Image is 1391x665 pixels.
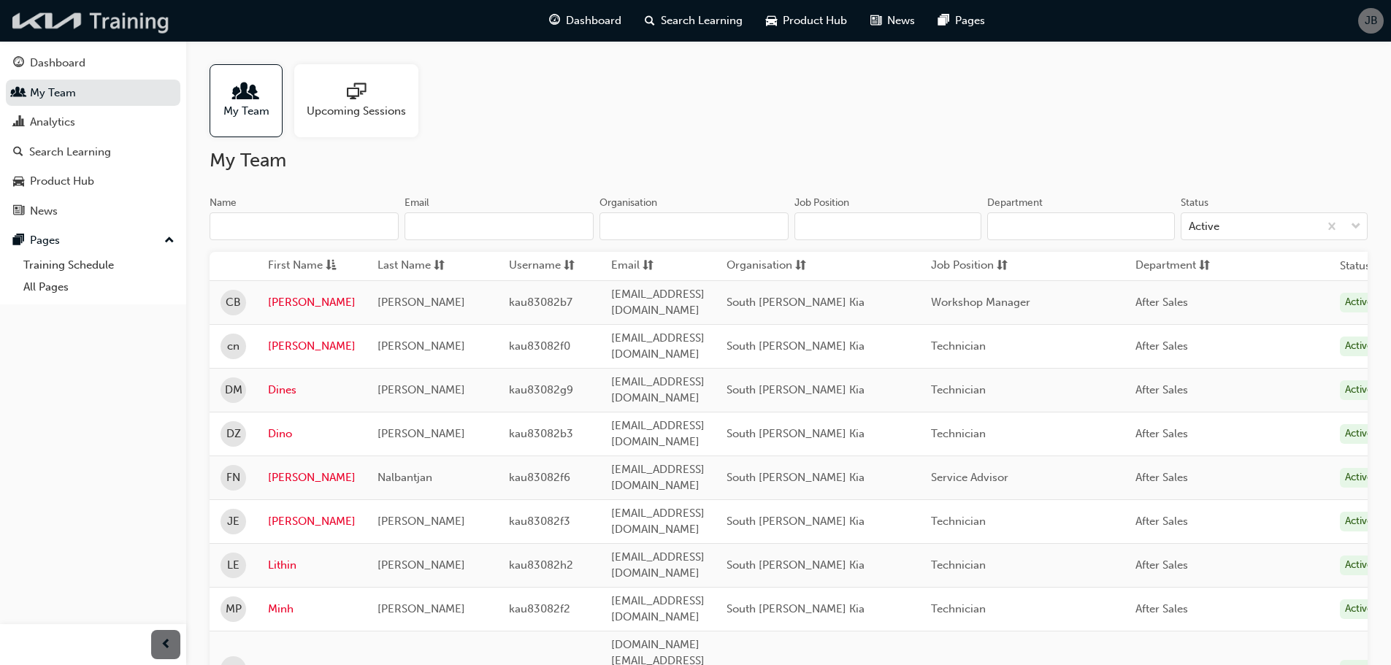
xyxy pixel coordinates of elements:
span: cn [227,338,240,355]
div: Status [1181,196,1208,210]
span: [EMAIL_ADDRESS][DOMAIN_NAME] [611,594,705,624]
button: First Nameasc-icon [268,257,348,275]
span: Search Learning [661,12,743,29]
input: Email [405,212,594,240]
a: Upcoming Sessions [294,64,430,137]
span: South [PERSON_NAME] Kia [727,383,865,396]
span: Product Hub [783,12,847,29]
a: Minh [268,601,356,618]
h2: My Team [210,149,1368,172]
span: Technician [931,427,986,440]
span: pages-icon [13,234,24,247]
a: All Pages [18,276,180,299]
span: After Sales [1135,296,1188,309]
a: search-iconSearch Learning [633,6,754,36]
span: Technician [931,602,986,615]
div: Pages [30,232,60,249]
div: Email [405,196,429,210]
button: Pages [6,227,180,254]
button: Organisationsorting-icon [727,257,807,275]
input: Department [987,212,1174,240]
img: kia-training [7,6,175,36]
span: sessionType_ONLINE_URL-icon [347,82,366,103]
span: kau83082g9 [509,383,573,396]
a: My Team [6,80,180,107]
span: Email [611,257,640,275]
span: [EMAIL_ADDRESS][DOMAIN_NAME] [611,375,705,405]
a: Dashboard [6,50,180,77]
span: kau83082f6 [509,471,570,484]
span: JB [1365,12,1378,29]
span: [EMAIL_ADDRESS][DOMAIN_NAME] [611,288,705,318]
span: up-icon [164,231,175,250]
span: Username [509,257,561,275]
button: Departmentsorting-icon [1135,257,1216,275]
span: DM [225,382,242,399]
span: Technician [931,515,986,528]
a: guage-iconDashboard [537,6,633,36]
span: My Team [223,103,269,120]
span: search-icon [13,146,23,159]
span: South [PERSON_NAME] Kia [727,296,865,309]
span: [PERSON_NAME] [378,558,465,572]
div: Active [1340,293,1378,312]
span: FN [226,469,240,486]
span: sorting-icon [643,257,654,275]
div: Organisation [599,196,657,210]
span: South [PERSON_NAME] Kia [727,558,865,572]
span: kau83082b7 [509,296,572,309]
span: kau83082f0 [509,339,570,353]
span: kau83082f2 [509,602,570,615]
div: Active [1340,380,1378,400]
span: news-icon [870,12,881,30]
span: After Sales [1135,339,1188,353]
span: [PERSON_NAME] [378,339,465,353]
span: Upcoming Sessions [307,103,406,120]
span: people-icon [13,87,24,100]
button: Last Namesorting-icon [378,257,458,275]
span: DZ [226,426,241,442]
div: Name [210,196,237,210]
span: CB [226,294,241,311]
div: Active [1340,337,1378,356]
span: After Sales [1135,515,1188,528]
span: Technician [931,339,986,353]
span: people-icon [237,82,256,103]
span: First Name [268,257,323,275]
span: kau83082f3 [509,515,570,528]
div: Active [1340,599,1378,619]
a: News [6,198,180,225]
a: Lithin [268,557,356,574]
span: South [PERSON_NAME] Kia [727,602,865,615]
span: chart-icon [13,116,24,129]
input: Name [210,212,399,240]
button: JB [1358,8,1384,34]
div: Search Learning [29,144,111,161]
span: Dashboard [566,12,621,29]
div: Product Hub [30,173,94,190]
span: car-icon [766,12,777,30]
span: car-icon [13,175,24,188]
span: sorting-icon [997,257,1008,275]
span: sorting-icon [795,257,806,275]
span: [PERSON_NAME] [378,602,465,615]
a: [PERSON_NAME] [268,469,356,486]
a: pages-iconPages [927,6,997,36]
span: [EMAIL_ADDRESS][DOMAIN_NAME] [611,331,705,361]
a: Product Hub [6,168,180,195]
div: Analytics [30,114,75,131]
span: sorting-icon [434,257,445,275]
span: [EMAIL_ADDRESS][DOMAIN_NAME] [611,507,705,537]
span: South [PERSON_NAME] Kia [727,427,865,440]
div: News [30,203,58,220]
span: Last Name [378,257,431,275]
a: Dines [268,382,356,399]
a: Search Learning [6,139,180,166]
span: sorting-icon [1199,257,1210,275]
span: news-icon [13,205,24,218]
span: [EMAIL_ADDRESS][DOMAIN_NAME] [611,419,705,449]
span: guage-icon [549,12,560,30]
span: [EMAIL_ADDRESS][DOMAIN_NAME] [611,550,705,580]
